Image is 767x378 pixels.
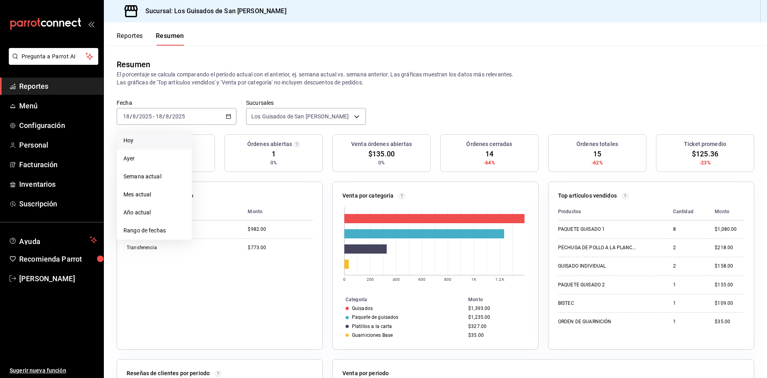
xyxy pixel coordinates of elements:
h3: Venta órdenes abiertas [351,140,412,148]
p: Venta por periodo [342,369,389,378]
input: -- [132,113,136,120]
text: 800 [444,277,451,282]
div: 2 [673,244,702,251]
input: ---- [172,113,185,120]
span: 1 [272,148,276,159]
span: Personal [19,140,97,150]
div: $773.00 [248,244,313,251]
button: Resumen [156,32,184,46]
span: Hoy [123,136,185,145]
span: 0% [270,159,277,166]
div: PAQUETE GUISADO 1 [558,226,638,233]
th: Productos [558,203,667,220]
div: $1,393.00 [468,306,525,311]
div: $35.00 [715,318,744,325]
p: Top artículos vendidos [558,192,617,200]
div: $218.00 [715,244,744,251]
th: Categoría [333,295,465,304]
p: Venta por categoría [342,192,394,200]
span: Año actual [123,208,185,217]
h3: Órdenes abiertas [247,140,292,148]
div: ORDEN DE GUARNICIÓN [558,318,638,325]
span: Inventarios [19,179,97,190]
button: open_drawer_menu [88,21,94,27]
h3: Órdenes totales [576,140,618,148]
div: $327.00 [468,324,525,329]
th: Cantidad [667,203,709,220]
label: Fecha [117,100,236,106]
div: $982.00 [248,226,313,233]
span: $125.36 [692,148,718,159]
input: -- [155,113,163,120]
span: [PERSON_NAME] [19,273,97,284]
text: 1.2K [495,277,504,282]
div: 8 [673,226,702,233]
div: Guisados [352,306,373,311]
span: Los Guisados de San [PERSON_NAME] [251,112,349,120]
th: Monto [241,203,313,220]
h3: Órdenes cerradas [466,140,512,148]
div: Platillos a la carta [352,324,392,329]
span: Mes actual [123,190,185,199]
button: Pregunta a Parrot AI [9,48,98,65]
div: $155.00 [715,282,744,288]
span: Sugerir nueva función [10,366,97,375]
div: 1 [673,300,702,307]
span: -23% [699,159,711,166]
div: $158.00 [715,263,744,270]
div: Resumen [117,58,150,70]
span: / [136,113,139,120]
span: / [163,113,165,120]
span: Menú [19,100,97,111]
span: Suscripción [19,198,97,209]
p: Reseñas de clientes por periodo [127,369,210,378]
div: PECHUGA DE POLLO A LA PLANCHA [558,244,638,251]
div: $1,080.00 [715,226,744,233]
span: -64% [484,159,495,166]
span: 0% [378,159,385,166]
div: Guarniciones Base [352,332,393,338]
span: Ayer [123,154,185,163]
span: Configuración [19,120,97,131]
text: 600 [418,277,425,282]
span: Pregunta a Parrot AI [22,52,86,61]
div: 1 [673,282,702,288]
div: $1,235.00 [468,314,525,320]
div: navigation tabs [117,32,184,46]
span: / [169,113,172,120]
input: -- [123,113,130,120]
div: GUISADO INDIVIDUAL [558,263,638,270]
span: / [130,113,132,120]
text: 200 [367,277,374,282]
button: Reportes [117,32,143,46]
span: $135.00 [368,148,395,159]
span: 15 [593,148,601,159]
p: El porcentaje se calcula comparando el período actual con el anterior, ej. semana actual vs. sema... [117,70,754,86]
text: 1K [471,277,477,282]
div: $35.00 [468,332,525,338]
text: 400 [393,277,400,282]
span: Semana actual [123,172,185,181]
div: Paquete de guisados [352,314,398,320]
span: Recomienda Parrot [19,254,97,264]
div: 2 [673,263,702,270]
th: Monto [708,203,744,220]
div: $109.00 [715,300,744,307]
div: PAQUETE GUISADO 2 [558,282,638,288]
span: Reportes [19,81,97,92]
span: -62% [592,159,603,166]
span: Rango de fechas [123,226,185,235]
div: BISTEC [558,300,638,307]
span: Ayuda [19,235,87,245]
input: ---- [139,113,152,120]
h3: Sucursal: Los Guisados de San [PERSON_NAME] [139,6,286,16]
input: -- [165,113,169,120]
label: Sucursales [246,100,366,106]
div: Transferencia [127,244,207,251]
a: Pregunta a Parrot AI [6,58,98,66]
span: Facturación [19,159,97,170]
th: Monto [465,295,538,304]
h3: Ticket promedio [684,140,726,148]
span: 14 [485,148,493,159]
text: 0 [343,277,346,282]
